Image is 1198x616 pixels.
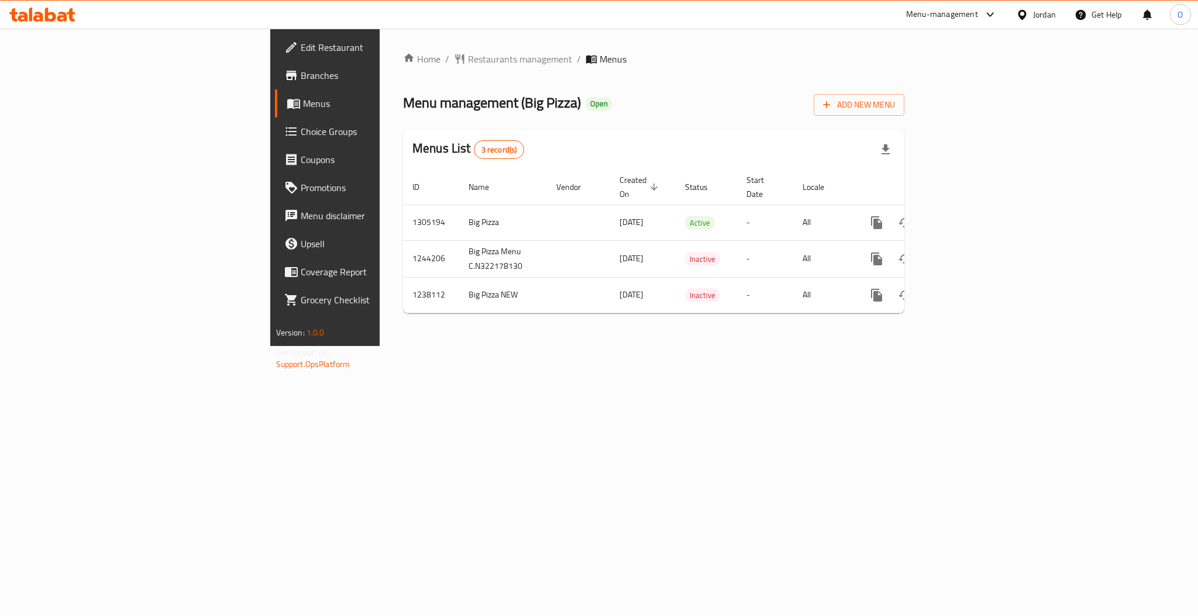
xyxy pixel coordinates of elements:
span: [DATE] [619,214,643,230]
a: Promotions [275,174,470,202]
div: Total records count [474,140,525,159]
button: more [863,209,891,237]
td: - [737,277,793,313]
span: 3 record(s) [474,144,524,155]
span: Coverage Report [301,265,461,279]
button: more [863,281,891,309]
button: Change Status [891,209,919,237]
div: Jordan [1033,8,1056,21]
td: All [793,240,853,277]
td: - [737,205,793,240]
span: [DATE] [619,251,643,266]
span: Edit Restaurant [301,40,461,54]
span: [DATE] [619,287,643,302]
button: Add New Menu [814,94,904,116]
div: Menu-management [906,8,978,22]
a: Edit Restaurant [275,33,470,61]
a: Coupons [275,146,470,174]
td: All [793,277,853,313]
span: Name [469,180,504,194]
td: Big Pizza Menu C.N322178130 [459,240,547,277]
span: Version: [276,325,305,340]
a: Menu disclaimer [275,202,470,230]
button: Change Status [891,281,919,309]
li: / [577,52,581,66]
span: Restaurants management [468,52,572,66]
div: Inactive [685,288,720,302]
span: Menu management ( Big Pizza ) [403,89,581,116]
span: Menus [303,96,461,110]
span: Menu disclaimer [301,209,461,223]
span: Start Date [746,173,779,201]
table: enhanced table [403,169,984,313]
div: Inactive [685,252,720,266]
span: 1.0.0 [307,325,325,340]
div: Open [586,97,612,111]
span: Vendor [556,180,596,194]
a: Menus [275,89,470,117]
a: Choice Groups [275,117,470,146]
a: Coverage Report [275,258,470,286]
span: Inactive [685,252,720,266]
div: Export file [872,136,900,164]
span: Branches [301,68,461,82]
span: Locale [803,180,839,194]
th: Actions [853,169,984,205]
span: Created On [619,173,662,201]
span: ID [412,180,435,194]
span: Active [685,216,715,230]
h2: Menus List [412,140,524,159]
nav: breadcrumb [403,52,904,66]
td: Big Pizza NEW [459,277,547,313]
span: Open [586,99,612,109]
a: Restaurants management [454,52,572,66]
span: Menus [600,52,626,66]
a: Grocery Checklist [275,286,470,314]
a: Support.OpsPlatform [276,357,350,372]
span: Grocery Checklist [301,293,461,307]
a: Branches [275,61,470,89]
td: All [793,205,853,240]
td: Big Pizza [459,205,547,240]
button: more [863,245,891,273]
span: Inactive [685,289,720,302]
span: Status [685,180,723,194]
span: Add New Menu [823,98,895,112]
span: Upsell [301,237,461,251]
button: Change Status [891,245,919,273]
span: Get support on: [276,345,330,360]
span: Coupons [301,153,461,167]
span: Promotions [301,181,461,195]
td: - [737,240,793,277]
a: Upsell [275,230,470,258]
span: O [1178,8,1183,21]
span: Choice Groups [301,124,461,139]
